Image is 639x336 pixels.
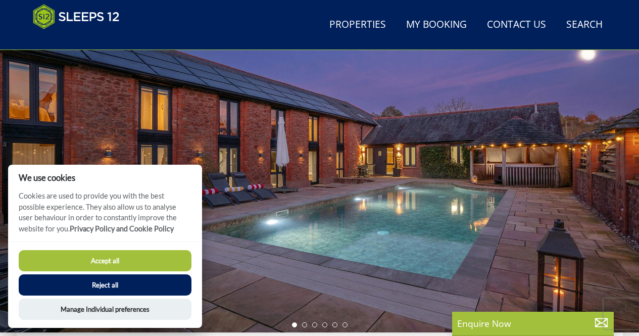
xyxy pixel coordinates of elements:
[33,4,120,29] img: Sleeps 12
[19,299,191,320] button: Manage Individual preferences
[457,317,609,330] p: Enquire Now
[483,14,550,36] a: Contact Us
[402,14,471,36] a: My Booking
[19,250,191,271] button: Accept all
[28,35,134,44] iframe: Customer reviews powered by Trustpilot
[8,173,202,182] h2: We use cookies
[8,190,202,242] p: Cookies are used to provide you with the best possible experience. They also allow us to analyse ...
[19,274,191,296] button: Reject all
[70,224,174,233] a: Privacy Policy and Cookie Policy
[562,14,607,36] a: Search
[325,14,390,36] a: Properties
